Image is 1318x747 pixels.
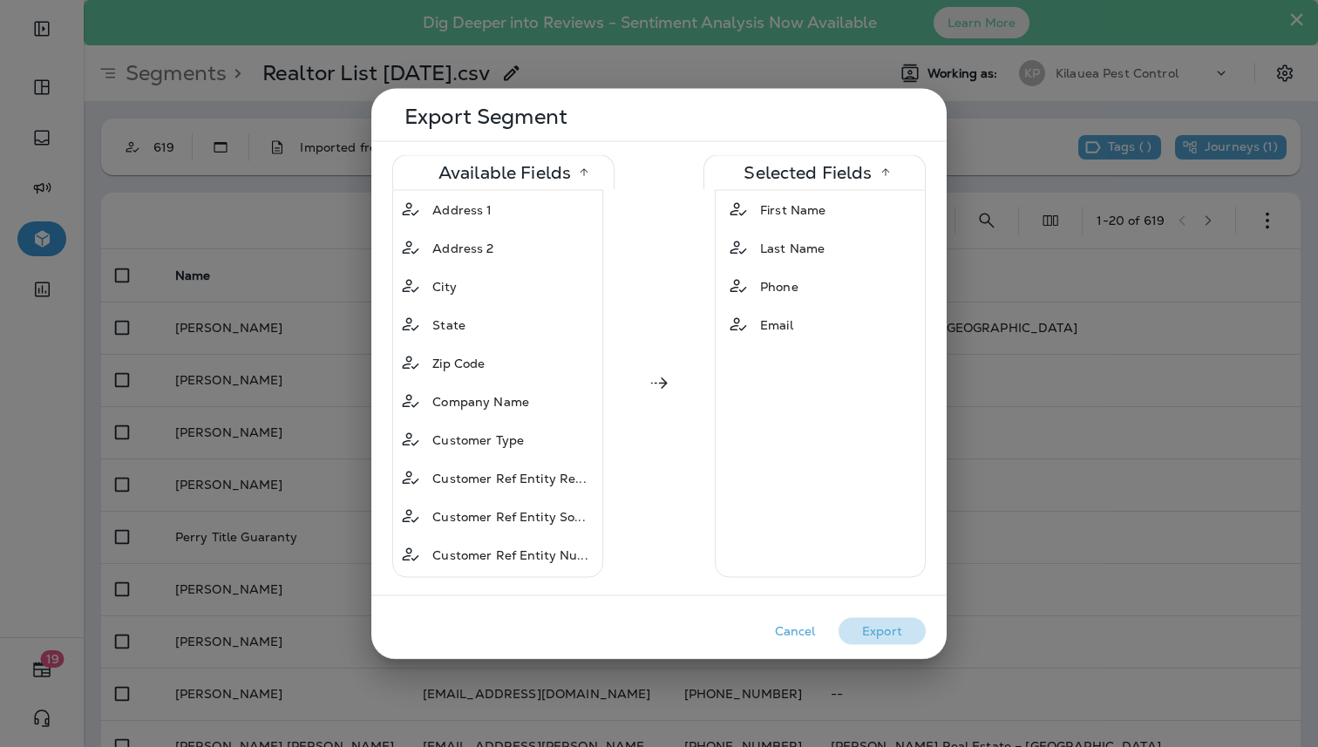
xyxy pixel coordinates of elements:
[751,617,839,644] button: Cancel
[432,316,465,333] span: State
[432,239,493,256] span: Address 2
[432,354,485,371] span: Zip Code
[760,277,798,295] span: Phone
[839,617,926,644] button: Export
[760,316,793,333] span: Email
[873,159,899,185] button: Sort by name
[432,277,457,295] span: City
[432,507,586,525] span: Customer Ref Entity So...
[432,469,587,486] span: Customer Ref Entity Re...
[760,239,825,256] span: Last Name
[760,200,825,218] span: First Name
[571,159,597,185] button: Sort by name
[744,165,872,179] p: Selected Fields
[404,109,919,123] p: Export Segment
[432,200,492,218] span: Address 1
[438,165,571,179] p: Available Fields
[432,546,588,563] span: Customer Ref Entity Nu...
[432,392,529,410] span: Company Name
[432,431,524,448] span: Customer Type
